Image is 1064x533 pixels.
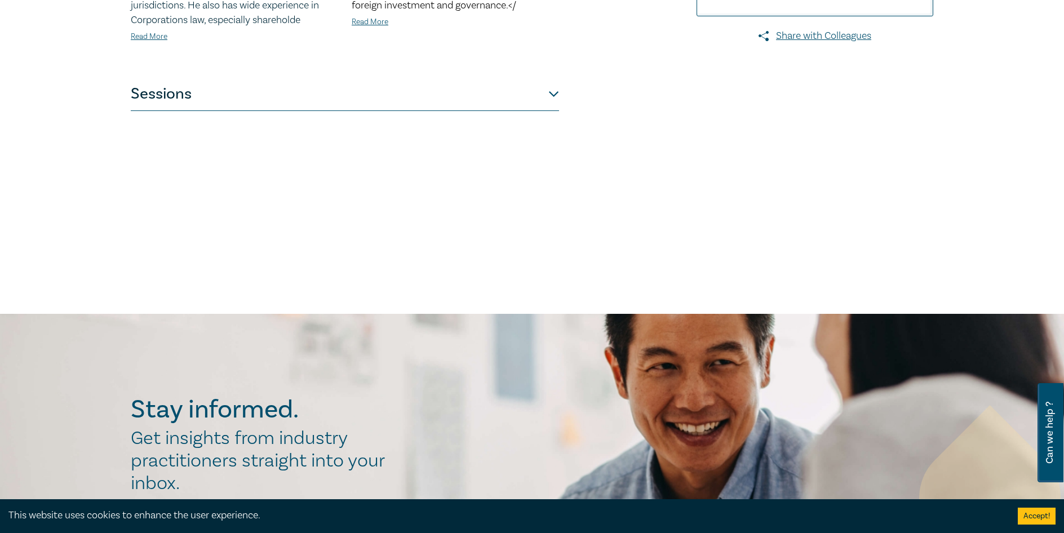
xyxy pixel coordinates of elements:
[131,395,397,424] h2: Stay informed.
[131,77,559,111] button: Sessions
[131,427,397,495] h2: Get insights from industry practitioners straight into your inbox.
[1044,390,1055,476] span: Can we help ?
[8,508,1001,523] div: This website uses cookies to enhance the user experience.
[352,17,388,27] a: Read More
[697,29,933,43] a: Share with Colleagues
[1018,508,1056,525] button: Accept cookies
[131,32,167,42] a: Read More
